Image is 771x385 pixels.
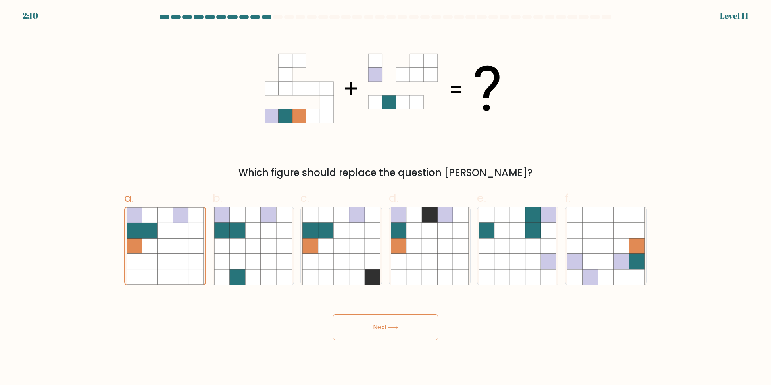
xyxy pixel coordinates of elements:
[720,10,748,22] div: Level 11
[124,190,134,206] span: a.
[333,314,438,340] button: Next
[565,190,571,206] span: f.
[129,165,642,180] div: Which figure should replace the question [PERSON_NAME]?
[300,190,309,206] span: c.
[23,10,38,22] div: 2:10
[477,190,486,206] span: e.
[389,190,398,206] span: d.
[213,190,222,206] span: b.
